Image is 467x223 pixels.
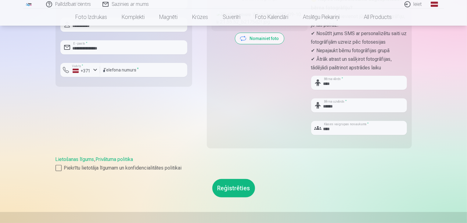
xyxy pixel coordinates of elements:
a: Komplekti [114,9,152,26]
a: Suvenīri [215,9,248,26]
p: ✔ Nepajaukt bērnu fotogrāfijas grupā [311,46,407,55]
a: Atslēgu piekariņi [296,9,347,26]
button: Valsts*+371 [60,63,100,77]
a: Lietošanas līgums [56,156,94,162]
img: /fa1 [26,2,32,6]
div: +371 [73,68,91,74]
label: Valsts [70,64,85,68]
a: Foto izdrukas [68,9,114,26]
button: Reģistrēties [212,179,255,197]
p: ✔ Ātrāk atrast un sašķirot fotogrāfijas, tādējādi paātrinot apstrādes laiku [311,55,407,72]
a: Foto kalendāri [248,9,296,26]
a: Privātuma politika [96,156,133,162]
p: ✔ Nosūtīt jums SMS ar personalizētu saiti uz fotogrāfijām uzreiz pēc fotosesijas [311,29,407,46]
a: Krūzes [185,9,215,26]
button: Nomainiet foto [235,33,284,44]
a: All products [347,9,399,26]
a: Magnēti [152,9,185,26]
div: , [56,156,412,172]
label: Piekrītu lietotāja līgumam un konfidencialitātes politikai [56,164,412,172]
